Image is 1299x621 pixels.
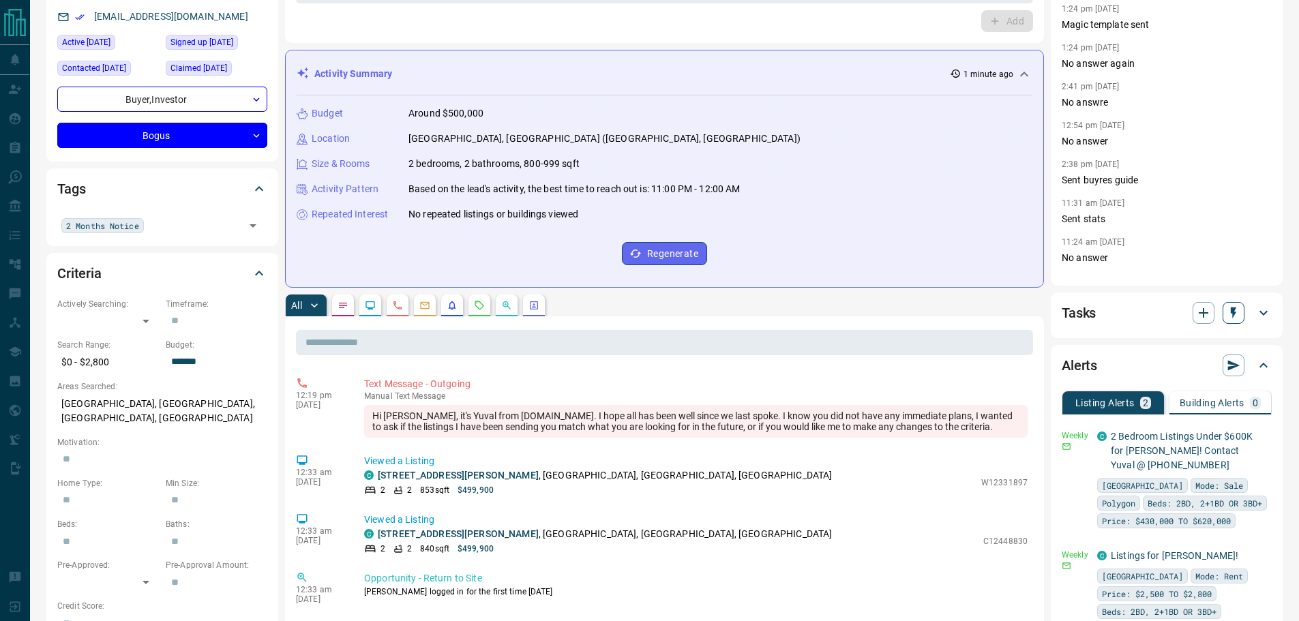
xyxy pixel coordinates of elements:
svg: Requests [474,300,485,311]
p: Sent stats [1062,212,1272,226]
p: Min Size: [166,477,267,489]
div: Activity Summary1 minute ago [297,61,1032,87]
p: , [GEOGRAPHIC_DATA], [GEOGRAPHIC_DATA], [GEOGRAPHIC_DATA] [378,468,832,483]
svg: Notes [338,300,348,311]
div: condos.ca [1097,551,1107,560]
p: 2 [380,543,385,555]
p: Repeated Interest [312,207,388,222]
span: manual [364,391,393,401]
p: [GEOGRAPHIC_DATA], [GEOGRAPHIC_DATA], [GEOGRAPHIC_DATA], [GEOGRAPHIC_DATA] [57,393,267,429]
p: 2 [407,543,412,555]
p: All [291,301,302,310]
span: Beds: 2BD, 2+1BD OR 3BD+ [1102,605,1216,618]
button: Regenerate [622,242,707,265]
button: Open [243,216,263,235]
p: 2 bedrooms, 2 bathrooms, 800-999 sqft [408,157,580,171]
p: Magic template sent [1062,18,1272,32]
p: 1:24 pm [DATE] [1062,4,1120,14]
span: Beds: 2BD, 2+1BD OR 3BD+ [1148,496,1262,510]
p: 1 minute ago [964,68,1013,80]
p: Weekly [1062,549,1089,561]
div: Tue Jul 29 2014 [166,35,267,54]
a: [STREET_ADDRESS][PERSON_NAME] [378,528,539,539]
div: Bogus [57,123,267,148]
p: Pre-Approval Amount: [166,559,267,571]
span: Active [DATE] [62,35,110,49]
div: Criteria [57,257,267,290]
p: $499,900 [458,484,494,496]
p: Based on the lead's activity, the best time to reach out is: 11:00 PM - 12:00 AM [408,182,741,196]
div: condos.ca [364,529,374,539]
div: Wed Dec 06 2023 [166,61,267,80]
span: Signed up [DATE] [170,35,233,49]
span: Mode: Rent [1195,569,1243,583]
p: Pre-Approved: [57,559,159,571]
p: Home Type: [57,477,159,489]
span: Mode: Sale [1195,479,1243,492]
p: Timeframe: [166,298,267,310]
p: 2 [1143,398,1148,408]
p: Activity Summary [314,67,392,81]
svg: Opportunities [501,300,512,311]
p: 840 sqft [420,543,449,555]
p: Text Message [364,391,1028,401]
div: Tags [57,172,267,205]
div: condos.ca [1097,431,1107,441]
p: [DATE] [296,400,344,410]
span: 2 Months Notice [66,219,139,232]
p: Motivation: [57,436,267,449]
div: condos.ca [364,470,374,480]
p: Weekly [1062,429,1089,442]
p: $499,900 [458,543,494,555]
p: [PERSON_NAME] logged in for the first time [DATE] [364,586,1028,598]
p: 12:19 pm [296,391,344,400]
span: Price: $2,500 TO $2,800 [1102,587,1212,601]
svg: Email [1062,442,1071,451]
p: Size & Rooms [312,157,370,171]
h2: Alerts [1062,354,1097,376]
div: Sun Oct 12 2025 [57,35,159,54]
p: Actively Searching: [57,298,159,310]
p: 11:31 am [DATE] [1062,198,1124,208]
p: [DATE] [296,477,344,487]
p: [DATE] [296,536,344,545]
p: W12331897 [981,476,1028,489]
p: C12448830 [983,535,1028,547]
p: Credit Score: [57,600,267,612]
p: 11:24 am [DATE] [1062,237,1124,247]
p: Building Alerts [1180,398,1244,408]
p: Viewed a Listing [364,513,1028,527]
a: [STREET_ADDRESS][PERSON_NAME] [378,470,539,481]
div: Wed Sep 17 2025 [57,61,159,80]
p: No answer [1062,251,1272,265]
svg: Email [1062,561,1071,571]
p: Beds: [57,518,159,530]
svg: Lead Browsing Activity [365,300,376,311]
p: Budget [312,106,343,121]
p: , [GEOGRAPHIC_DATA], [GEOGRAPHIC_DATA], [GEOGRAPHIC_DATA] [378,527,832,541]
div: Tasks [1062,297,1272,329]
div: Hi [PERSON_NAME], it's Yuval from [DOMAIN_NAME]. I hope all has been well since we last spoke. I ... [364,405,1028,438]
p: No answer [1062,134,1272,149]
a: 2 Bedroom Listings Under $600K for [PERSON_NAME]! Contact Yuval @ [PHONE_NUMBER] [1111,431,1253,470]
span: Polygon [1102,496,1135,510]
p: Opportunity - Return to Site [364,571,1028,586]
p: 12:54 pm [DATE] [1062,121,1124,130]
p: Text Message - Outgoing [364,377,1028,391]
p: Search Range: [57,339,159,351]
p: Location [312,132,350,146]
p: 2 [380,484,385,496]
p: 2 [407,484,412,496]
span: Price: $430,000 TO $620,000 [1102,514,1231,528]
a: [EMAIL_ADDRESS][DOMAIN_NAME] [94,11,248,22]
p: 12:33 am [296,468,344,477]
h2: Criteria [57,262,102,284]
svg: Calls [392,300,403,311]
p: Listing Alerts [1075,398,1135,408]
p: [DATE] [296,594,344,604]
span: [GEOGRAPHIC_DATA] [1102,479,1183,492]
p: 1:42 pm [DATE] [1062,276,1120,286]
p: Budget: [166,339,267,351]
p: Activity Pattern [312,182,378,196]
h2: Tags [57,178,85,200]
